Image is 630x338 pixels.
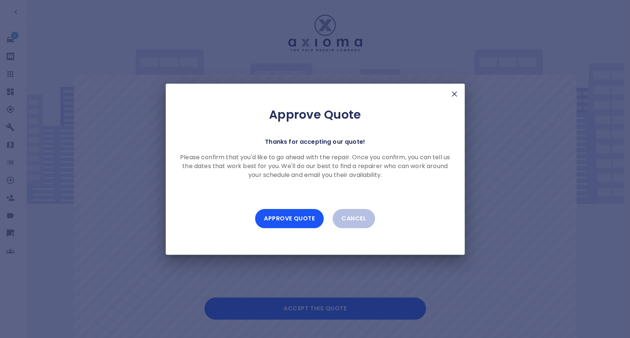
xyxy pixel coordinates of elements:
button: Cancel [333,209,375,228]
h2: Approve Quote [178,107,453,122]
p: Please confirm that you'd like to go ahead with the repair. Once you confirm, you can tell us the... [178,153,453,180]
img: X Mark [450,90,459,98]
p: Thanks for accepting our quote! [265,137,365,147]
button: Approve Quote [255,209,324,228]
